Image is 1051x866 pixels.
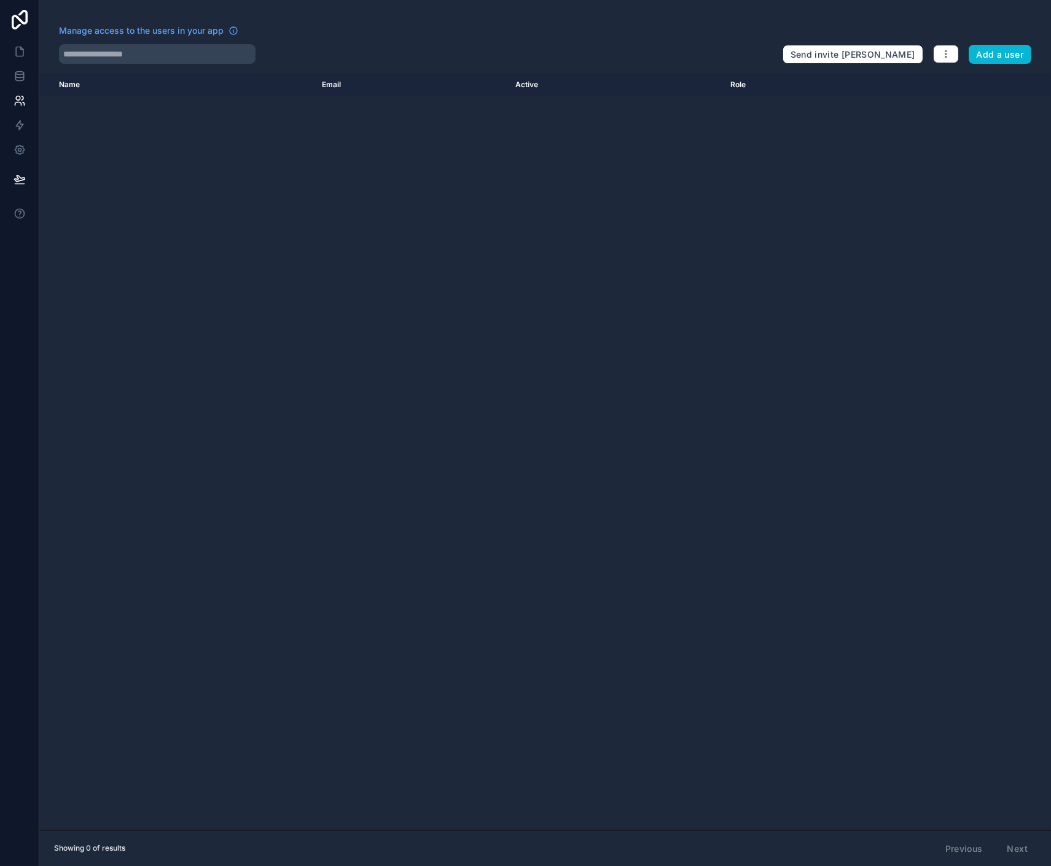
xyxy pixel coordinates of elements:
a: Manage access to the users in your app [59,25,238,37]
th: Email [315,74,509,96]
th: Name [39,74,315,96]
button: Send invite [PERSON_NAME] [783,45,923,64]
span: Showing 0 of results [54,843,125,853]
span: Manage access to the users in your app [59,25,224,37]
th: Active [508,74,723,96]
th: Role [723,74,896,96]
div: scrollable content [39,74,1051,830]
button: Add a user [969,45,1032,64]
